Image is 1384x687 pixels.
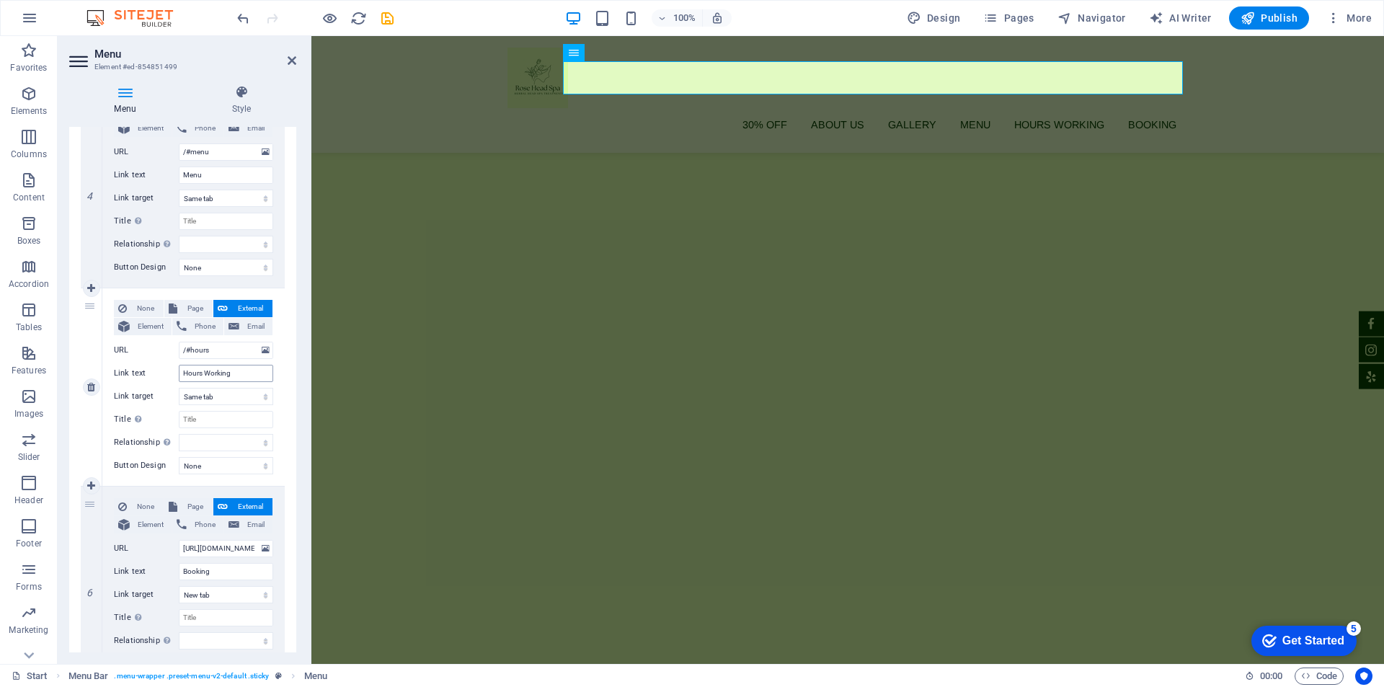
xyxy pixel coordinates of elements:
[1149,11,1212,25] span: AI Writer
[94,48,296,61] h2: Menu
[134,516,167,533] span: Element
[114,143,179,161] label: URL
[9,278,49,290] p: Accordion
[114,586,179,603] label: Link target
[1057,11,1126,25] span: Navigator
[350,10,367,27] i: Reload page
[114,632,179,650] label: Relationship
[235,10,252,27] i: Undo: Change menu items (Ctrl+Z)
[172,120,223,137] button: Phone
[114,190,179,207] label: Link target
[244,318,268,335] span: Email
[114,498,164,515] button: None
[1326,11,1372,25] span: More
[1270,670,1272,681] span: :
[191,318,219,335] span: Phone
[11,149,47,160] p: Columns
[901,6,967,30] div: Design (Ctrl+Alt+Y)
[213,498,272,515] button: External
[18,451,40,463] p: Slider
[164,498,213,515] button: Page
[1143,6,1217,30] button: AI Writer
[131,498,159,515] span: None
[652,9,703,27] button: 100%
[114,411,179,428] label: Title
[9,624,48,636] p: Marketing
[232,300,268,317] span: External
[12,365,46,376] p: Features
[179,213,273,230] input: Title
[114,457,179,474] label: Button Design
[114,516,172,533] button: Element
[191,120,219,137] span: Phone
[179,143,273,161] input: URL...
[131,300,159,317] span: None
[1355,668,1372,685] button: Usercentrics
[1241,11,1297,25] span: Publish
[10,62,47,74] p: Favorites
[79,587,100,598] em: 6
[224,516,272,533] button: Email
[1295,668,1344,685] button: Code
[114,388,179,405] label: Link target
[17,235,41,247] p: Boxes
[224,120,272,137] button: Email
[304,668,327,685] span: Click to select. Double-click to edit
[275,672,282,680] i: This element is a customizable preset
[114,167,179,184] label: Link text
[107,3,121,17] div: 5
[114,668,269,685] span: . menu-wrapper .preset-menu-v2-default .sticky
[179,167,273,184] input: Link text...
[232,498,268,515] span: External
[187,85,296,115] h4: Style
[379,10,396,27] i: Save (Ctrl+S)
[1229,6,1309,30] button: Publish
[1321,6,1378,30] button: More
[179,540,273,557] input: URL...
[191,516,219,533] span: Phone
[12,7,117,37] div: Get Started 5 items remaining, 0% complete
[114,120,172,137] button: Element
[711,12,724,25] i: On resize automatically adjust zoom level to fit chosen device.
[114,213,179,230] label: Title
[224,318,272,335] button: Email
[14,408,44,420] p: Images
[16,322,42,333] p: Tables
[1260,668,1282,685] span: 00 00
[172,516,223,533] button: Phone
[114,563,179,580] label: Link text
[134,120,167,137] span: Element
[12,668,48,685] a: Click to cancel selection. Double-click to open Pages
[234,9,252,27] button: undo
[164,300,213,317] button: Page
[901,6,967,30] button: Design
[378,9,396,27] button: save
[114,342,179,359] label: URL
[179,365,273,382] input: Link text...
[977,6,1039,30] button: Pages
[244,120,268,137] span: Email
[16,581,42,593] p: Forms
[983,11,1034,25] span: Pages
[16,538,42,549] p: Footer
[172,318,223,335] button: Phone
[1245,668,1283,685] h6: Session time
[83,9,191,27] img: Editor Logo
[79,190,100,202] em: 4
[114,259,179,276] label: Button Design
[68,668,109,685] span: Click to select. Double-click to edit
[350,9,367,27] button: reload
[673,9,696,27] h6: 100%
[1301,668,1337,685] span: Code
[244,516,268,533] span: Email
[179,609,273,626] input: Title
[179,411,273,428] input: Title
[907,11,961,25] span: Design
[179,563,273,580] input: Link text...
[43,16,105,29] div: Get Started
[114,540,179,557] label: URL
[13,192,45,203] p: Content
[134,318,167,335] span: Element
[11,105,48,117] p: Elements
[14,495,43,506] p: Header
